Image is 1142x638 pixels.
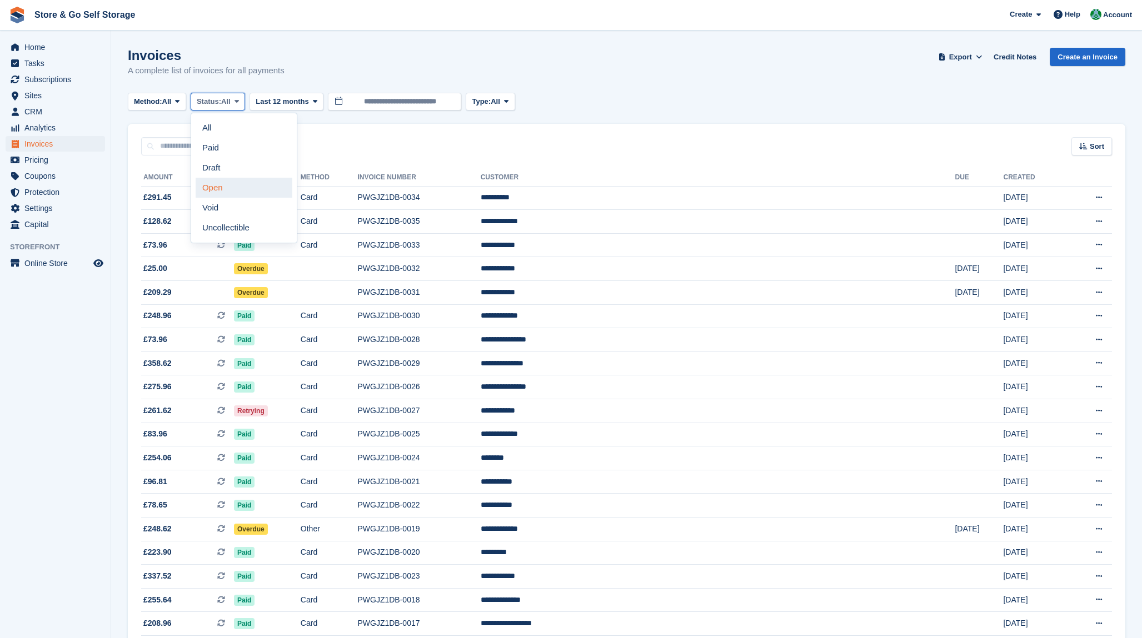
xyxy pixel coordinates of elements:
[234,429,255,440] span: Paid
[1003,541,1066,565] td: [DATE]
[1003,375,1066,399] td: [DATE]
[196,218,292,238] a: Uncollectible
[1003,233,1066,257] td: [DATE]
[24,184,91,200] span: Protection
[989,48,1041,66] a: Credit Notes
[196,118,292,138] a: All
[24,39,91,55] span: Home
[301,186,358,210] td: Card
[24,255,91,271] span: Online Store
[234,334,255,345] span: Paid
[1003,210,1066,234] td: [DATE]
[196,158,292,178] a: Draft
[357,470,480,494] td: PWGJZ1DB-0021
[481,169,955,187] th: Customer
[143,594,172,606] span: £255.64
[234,595,255,606] span: Paid
[143,310,172,321] span: £248.96
[24,200,91,216] span: Settings
[143,192,172,203] span: £291.45
[9,7,26,23] img: stora-icon-8386f47178a22dfd0bd8f6a31ec36ba5ce8667c1dd55bd0f319d3a0aa187defe.svg
[24,104,91,119] span: CRM
[6,200,105,216] a: menu
[6,88,105,103] a: menu
[143,405,172,416] span: £261.62
[234,547,255,558] span: Paid
[6,184,105,200] a: menu
[221,96,231,107] span: All
[143,287,172,298] span: £209.29
[128,48,285,63] h1: Invoices
[357,233,480,257] td: PWGJZ1DB-0033
[196,198,292,218] a: Void
[6,255,105,271] a: menu
[234,618,255,629] span: Paid
[1010,9,1032,20] span: Create
[143,476,167,488] span: £96.81
[143,428,167,440] span: £83.96
[357,423,480,446] td: PWGJZ1DB-0025
[301,399,358,423] td: Card
[196,178,292,198] a: Open
[234,310,255,321] span: Paid
[301,446,358,470] td: Card
[357,186,480,210] td: PWGJZ1DB-0034
[143,452,172,464] span: £254.06
[949,52,972,63] span: Export
[1103,9,1132,21] span: Account
[1003,423,1066,446] td: [DATE]
[234,453,255,464] span: Paid
[301,541,358,565] td: Card
[6,120,105,135] a: menu
[357,351,480,375] td: PWGJZ1DB-0029
[301,328,358,352] td: Card
[143,263,167,274] span: £25.00
[357,169,480,187] th: Invoice Number
[357,399,480,423] td: PWGJZ1DB-0027
[1003,257,1066,281] td: [DATE]
[1003,494,1066,518] td: [DATE]
[1003,281,1066,305] td: [DATE]
[955,169,1003,187] th: Due
[301,304,358,328] td: Card
[6,168,105,184] a: menu
[234,405,268,416] span: Retrying
[357,518,480,541] td: PWGJZ1DB-0019
[1003,518,1066,541] td: [DATE]
[1003,169,1066,187] th: Created
[1003,565,1066,589] td: [DATE]
[1090,141,1104,152] span: Sort
[30,6,139,24] a: Store & Go Self Storage
[250,93,323,111] button: Last 12 months
[955,518,1003,541] td: [DATE]
[6,136,105,152] a: menu
[955,257,1003,281] td: [DATE]
[143,570,172,582] span: £337.52
[1003,588,1066,612] td: [DATE]
[6,72,105,87] a: menu
[301,565,358,589] td: Card
[357,541,480,565] td: PWGJZ1DB-0020
[143,239,167,251] span: £73.96
[1003,186,1066,210] td: [DATE]
[234,571,255,582] span: Paid
[143,617,172,629] span: £208.96
[92,257,105,270] a: Preview store
[143,215,172,227] span: £128.62
[6,152,105,168] a: menu
[357,588,480,612] td: PWGJZ1DB-0018
[1090,9,1101,20] img: Adeel Hussain
[162,96,172,107] span: All
[301,210,358,234] td: Card
[143,499,167,511] span: £78.65
[357,304,480,328] td: PWGJZ1DB-0030
[357,375,480,399] td: PWGJZ1DB-0026
[234,524,268,535] span: Overdue
[6,56,105,71] a: menu
[1003,446,1066,470] td: [DATE]
[301,612,358,636] td: Card
[472,96,491,107] span: Type:
[301,423,358,446] td: Card
[357,210,480,234] td: PWGJZ1DB-0035
[24,136,91,152] span: Invoices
